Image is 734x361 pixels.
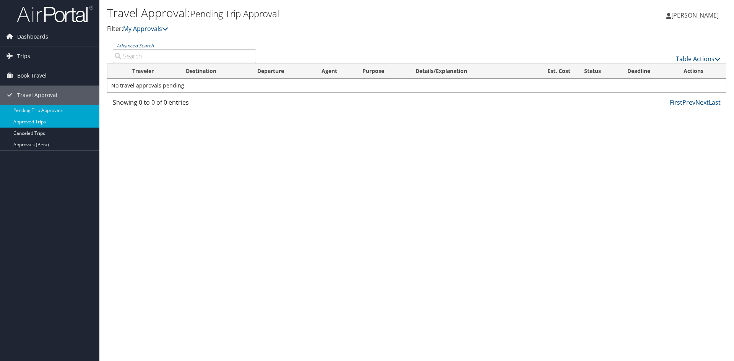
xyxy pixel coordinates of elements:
span: Book Travel [17,66,47,85]
th: Deadline: activate to sort column descending [620,64,677,79]
span: Trips [17,47,30,66]
th: Traveler: activate to sort column ascending [125,64,179,79]
th: Details/Explanation [409,64,523,79]
div: Showing 0 to 0 of 0 entries [113,98,256,111]
p: Filter: [107,24,520,34]
span: Travel Approval [17,86,57,105]
th: Est. Cost: activate to sort column ascending [523,64,577,79]
th: Agent [315,64,355,79]
a: Table Actions [676,55,721,63]
a: [PERSON_NAME] [666,4,726,27]
td: No travel approvals pending [107,79,726,92]
h1: Travel Approval: [107,5,520,21]
a: Last [709,98,721,107]
input: Advanced Search [113,49,256,63]
small: Pending Trip Approval [190,7,279,20]
img: airportal-logo.png [17,5,93,23]
a: Advanced Search [117,42,154,49]
span: Dashboards [17,27,48,46]
th: Departure: activate to sort column ascending [250,64,315,79]
th: Destination: activate to sort column ascending [179,64,250,79]
span: [PERSON_NAME] [671,11,719,19]
th: Purpose [356,64,409,79]
th: Status: activate to sort column ascending [577,64,620,79]
a: First [670,98,682,107]
a: Prev [682,98,695,107]
a: My Approvals [123,24,168,33]
a: Next [695,98,709,107]
th: Actions [677,64,726,79]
